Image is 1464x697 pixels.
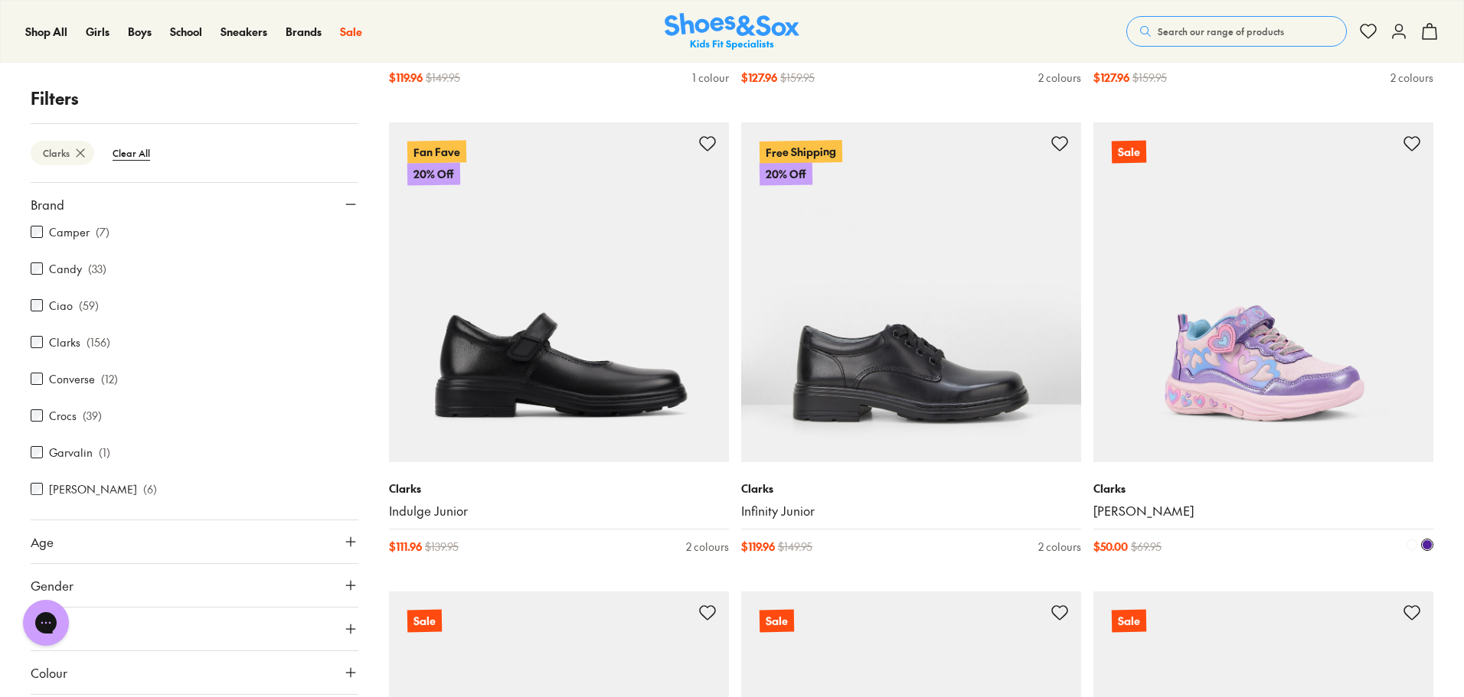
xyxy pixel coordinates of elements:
button: Gender [31,564,358,607]
div: 2 colours [1038,70,1081,86]
p: Clarks [1093,480,1433,497]
btn: Clarks [31,141,94,165]
p: ( 59 ) [79,298,99,314]
span: $ 127.96 [1093,70,1129,86]
p: Sale [407,609,442,632]
p: ( 1 ) [99,445,110,461]
p: ( 33 ) [88,261,106,277]
label: Garvalin [49,445,93,461]
btn: Clear All [100,139,162,167]
a: Sale [340,24,362,40]
p: Clarks [389,480,729,497]
span: $ 69.95 [1131,539,1162,555]
p: ( 12 ) [101,371,118,387]
span: Brands [286,24,322,39]
p: ( 6 ) [143,481,157,497]
span: Gender [31,576,74,594]
a: Fan Fave20% Off [389,122,729,462]
p: Filters [31,86,358,111]
button: Age [31,520,358,563]
span: Sneakers [221,24,267,39]
button: Style [31,607,358,650]
p: 20% Off [407,162,460,185]
button: Colour [31,651,358,694]
a: Shop All [25,24,67,40]
a: Sale [1093,122,1433,462]
label: Candy [49,261,82,277]
button: Brand [31,183,358,226]
button: Search our range of products [1126,16,1347,47]
a: Sneakers [221,24,267,40]
a: Free Shipping20% Off [741,122,1081,462]
a: Girls [86,24,109,40]
span: Age [31,533,54,551]
label: Converse [49,371,95,387]
span: Brand [31,195,64,213]
span: Shop All [25,24,67,39]
span: Boys [128,24,152,39]
p: Sale [1112,141,1146,163]
a: Boys [128,24,152,40]
div: 1 colour [692,70,729,86]
span: $ 119.96 [389,70,423,86]
span: Girls [86,24,109,39]
span: $ 149.95 [778,539,812,555]
label: Clarks [49,334,80,350]
a: Infinity Junior [741,503,1081,519]
label: Ciao [49,298,73,314]
label: Camper [49,224,90,240]
span: $ 119.96 [741,539,775,555]
span: $ 50.00 [1093,539,1128,555]
span: Sale [340,24,362,39]
p: 20% Off [760,162,812,185]
div: 2 colours [1038,539,1081,555]
div: 2 colours [686,539,729,555]
a: Shoes & Sox [665,13,799,50]
span: School [170,24,202,39]
span: $ 159.95 [1132,70,1167,86]
p: ( 39 ) [83,408,102,424]
p: ( 156 ) [87,334,110,350]
div: 2 colours [1390,70,1433,86]
span: $ 149.95 [426,70,460,86]
span: Search our range of products [1158,24,1284,38]
p: Free Shipping [760,140,842,164]
label: [PERSON_NAME] [49,481,137,497]
span: $ 139.95 [425,539,459,555]
iframe: Gorgias live chat messenger [15,594,77,651]
span: Colour [31,663,67,682]
span: $ 159.95 [780,70,815,86]
label: Crocs [49,408,77,424]
span: $ 111.96 [389,539,422,555]
a: [PERSON_NAME] [1093,503,1433,519]
p: Sale [760,609,794,632]
a: School [170,24,202,40]
p: Fan Fave [407,140,466,163]
p: ( 7 ) [96,224,109,240]
a: Indulge Junior [389,503,729,519]
img: SNS_Logo_Responsive.svg [665,13,799,50]
span: $ 127.96 [741,70,777,86]
p: Clarks [741,480,1081,497]
p: Sale [1112,610,1146,632]
a: Brands [286,24,322,40]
